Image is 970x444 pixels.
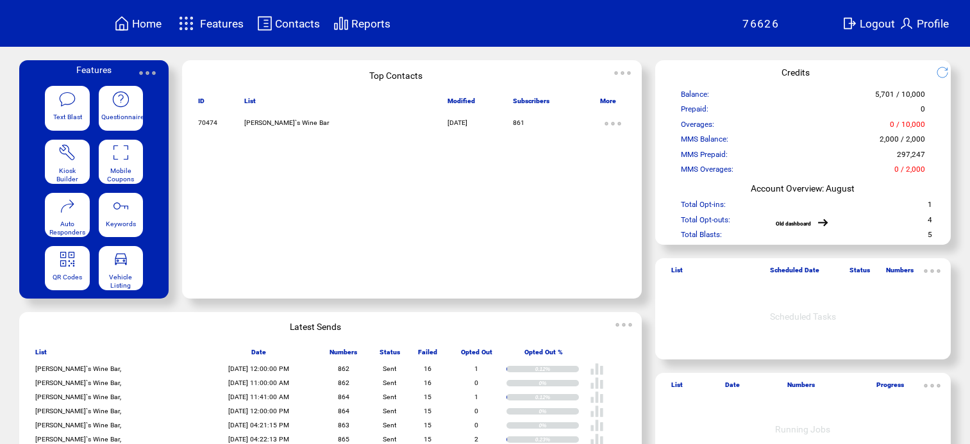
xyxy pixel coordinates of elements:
[132,17,162,30] span: Home
[424,365,431,373] span: 16
[928,200,932,215] span: 1
[681,135,728,149] span: MMS Balance:
[112,90,130,108] img: questionnaire.svg
[590,404,604,418] img: poll%20-%20white.svg
[338,365,349,373] span: 862
[228,421,289,429] span: [DATE] 04:21:15 PM
[383,407,396,415] span: Sent
[45,86,89,130] a: Text Blast
[257,15,272,31] img: contacts.svg
[45,193,89,237] a: Auto Responders
[424,407,431,415] span: 15
[173,11,246,36] a: Features
[424,435,431,443] span: 15
[535,366,579,372] div: 0.12%
[112,144,130,161] img: coupons.svg
[76,65,112,75] span: Features
[53,113,82,121] span: Text Blast
[99,86,143,130] a: Questionnaire
[58,144,76,161] img: tool%201.svg
[275,17,320,30] span: Contacts
[751,183,855,193] span: Account Overview: August
[513,119,524,127] span: 861
[770,266,819,280] span: Scheduled Date
[331,13,392,33] a: Reports
[725,381,740,395] span: Date
[681,90,709,104] span: Balance:
[897,13,951,33] a: Profile
[681,120,714,135] span: Overages:
[228,407,289,415] span: [DATE] 12:00:00 PM
[45,246,89,290] a: QR Codes
[787,381,815,395] span: Numbers
[539,408,578,415] div: 0%
[135,60,160,86] img: ellypsis.svg
[338,393,349,401] span: 864
[45,140,89,184] a: Kiosk Builder
[175,13,197,34] img: features.svg
[114,15,130,31] img: home.svg
[380,348,400,362] span: Status
[894,165,925,179] span: 0 / 2,000
[671,266,683,280] span: List
[474,407,478,415] span: 0
[928,230,932,245] span: 5
[35,421,121,429] span: [PERSON_NAME]`s Wine Bar,
[383,421,396,429] span: Sent
[611,312,637,338] img: ellypsis.svg
[849,266,870,280] span: Status
[35,348,47,362] span: List
[600,97,616,111] span: More
[897,150,925,165] span: 297,247
[112,13,163,33] a: Home
[461,348,492,362] span: Opted Out
[860,17,895,30] span: Logout
[842,15,857,31] img: exit.svg
[447,119,467,127] span: [DATE]
[99,140,143,184] a: Mobile Coupons
[535,394,579,400] div: 0.12%
[681,200,726,215] span: Total Opt-ins:
[106,220,136,228] span: Keywords
[112,197,130,215] img: keywords.svg
[53,273,82,281] span: QR Codes
[58,197,76,215] img: auto-responders.svg
[383,435,396,443] span: Sent
[369,70,422,81] span: Top Contacts
[919,373,945,399] img: ellypsis.svg
[681,150,728,165] span: MMS Prepaid:
[338,407,349,415] span: 864
[539,422,578,429] div: 0%
[424,393,431,401] span: 15
[290,322,341,332] span: Latest Sends
[681,104,708,119] span: Prepaid:
[671,381,683,395] span: List
[590,376,604,390] img: poll%20-%20white.svg
[886,266,914,280] span: Numbers
[775,424,830,434] span: Running Jobs
[681,165,733,179] span: MMS Overages:
[474,421,478,429] span: 0
[921,104,925,119] span: 0
[840,13,897,33] a: Logout
[244,119,330,127] span: [PERSON_NAME]`s Wine Bar
[330,348,357,362] span: Numbers
[383,393,396,401] span: Sent
[770,311,836,322] span: Scheduled Tasks
[58,250,76,268] img: qr.svg
[875,90,925,104] span: 5,701 / 10,000
[383,379,396,387] span: Sent
[244,97,256,111] span: List
[107,167,134,183] span: Mobile Coupons
[590,362,604,376] img: poll%20-%20white.svg
[198,119,217,127] span: 70474
[338,379,349,387] span: 862
[890,120,925,135] span: 0 / 10,000
[351,17,390,30] span: Reports
[590,418,604,432] img: poll%20-%20white.svg
[383,365,396,373] span: Sent
[880,135,925,149] span: 2,000 / 2,000
[681,230,722,245] span: Total Blasts:
[99,246,143,290] a: Vehicle Listing
[535,436,579,443] div: 0.23%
